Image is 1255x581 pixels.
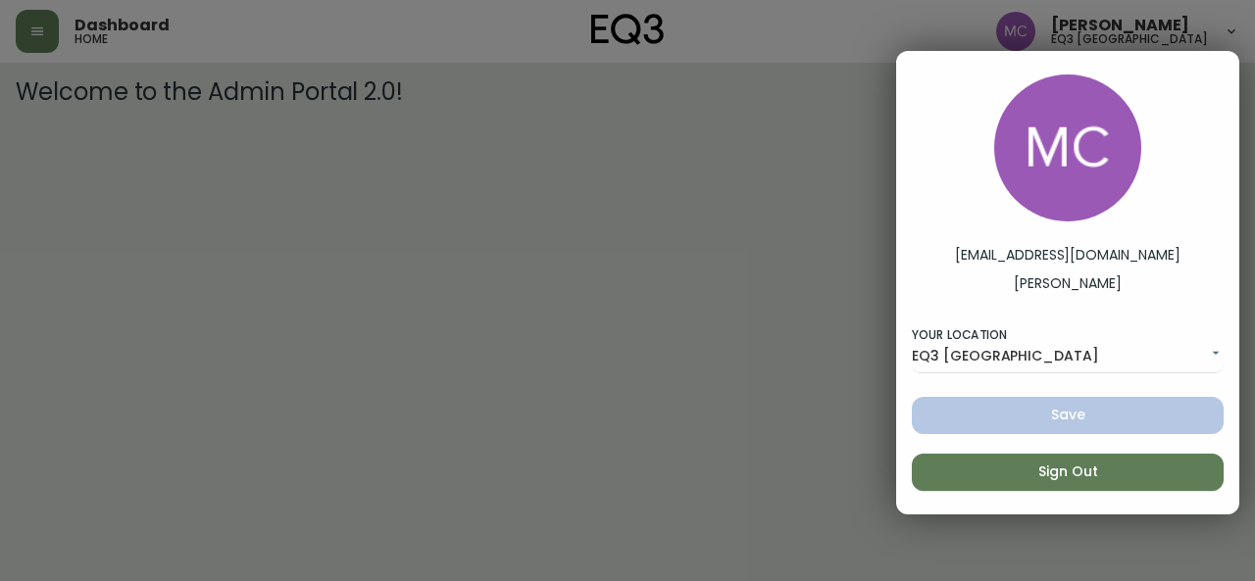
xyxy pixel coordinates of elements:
img: 6dbdb61c5655a9a555815750a11666cc [994,74,1141,221]
button: Sign Out [912,454,1224,491]
label: [PERSON_NAME] [1014,273,1121,294]
span: Sign Out [928,460,1208,484]
div: EQ3 [GEOGRAPHIC_DATA] [912,341,1224,373]
label: [EMAIL_ADDRESS][DOMAIN_NAME] [955,245,1180,266]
